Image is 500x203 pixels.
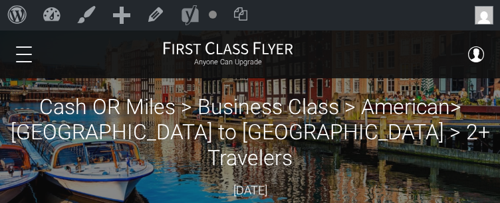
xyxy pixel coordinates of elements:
small: Anyone Can Upgrade [163,58,293,67]
img: First Class Flyer [163,41,293,55]
h2: Cash OR Miles > Business Class > American> [GEOGRAPHIC_DATA] to [GEOGRAPHIC_DATA] > 2+ Travelers [10,94,490,170]
a: First Class FlyerAnyone Can Upgrade [163,41,293,68]
time: [DATE] [233,183,267,197]
iframe: Opens a widget where you can find more information [392,163,487,196]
